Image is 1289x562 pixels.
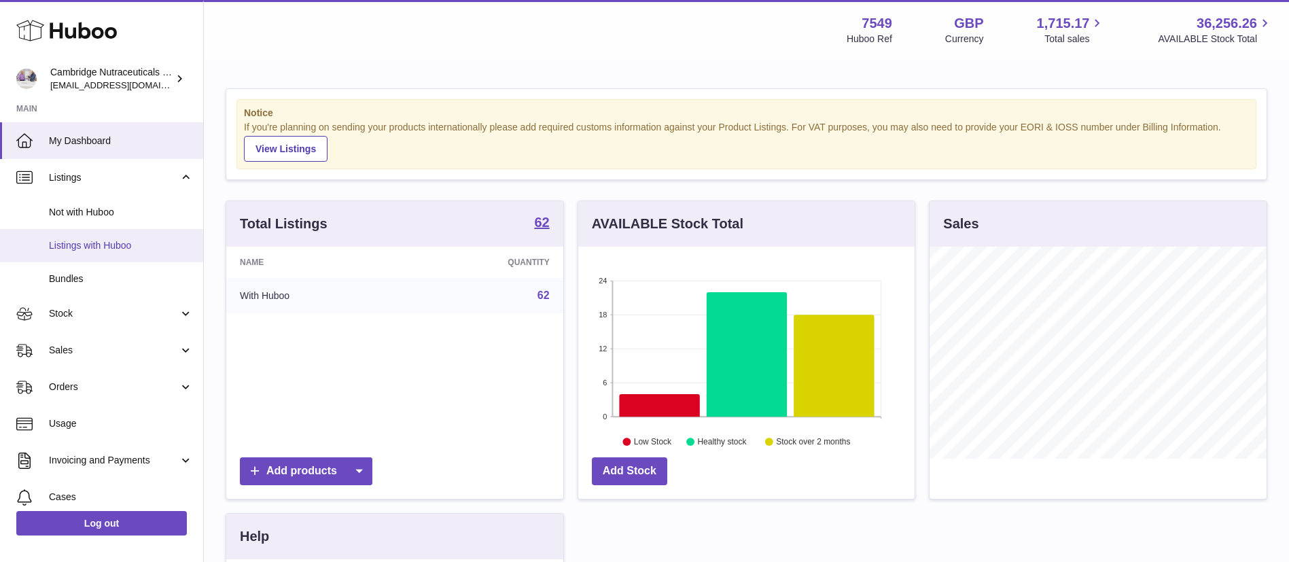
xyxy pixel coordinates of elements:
span: 36,256.26 [1197,14,1257,33]
h3: Total Listings [240,215,328,233]
strong: Notice [244,107,1249,120]
span: Orders [49,381,179,393]
a: 36,256.26 AVAILABLE Stock Total [1158,14,1273,46]
text: 24 [599,277,607,285]
h3: AVAILABLE Stock Total [592,215,743,233]
h3: Sales [943,215,978,233]
text: Low Stock [634,437,672,446]
h3: Help [240,527,269,546]
strong: GBP [954,14,983,33]
a: Log out [16,511,187,535]
div: Cambridge Nutraceuticals Ltd [50,66,173,92]
text: Healthy stock [697,437,747,446]
a: 1,715.17 Total sales [1037,14,1106,46]
th: Name [226,247,404,278]
a: Add Stock [592,457,667,485]
text: 12 [599,345,607,353]
span: 1,715.17 [1037,14,1090,33]
span: Listings [49,171,179,184]
span: Sales [49,344,179,357]
text: Stock over 2 months [776,437,850,446]
img: internalAdmin-7549@internal.huboo.com [16,69,37,89]
text: 18 [599,311,607,319]
span: [EMAIL_ADDRESS][DOMAIN_NAME] [50,80,200,90]
a: View Listings [244,136,328,162]
span: Not with Huboo [49,206,193,219]
text: 0 [603,412,607,421]
span: Total sales [1044,33,1105,46]
strong: 62 [534,215,549,229]
th: Quantity [404,247,563,278]
span: AVAILABLE Stock Total [1158,33,1273,46]
span: Listings with Huboo [49,239,193,252]
span: Stock [49,307,179,320]
a: Add products [240,457,372,485]
strong: 7549 [862,14,892,33]
span: Cases [49,491,193,504]
span: My Dashboard [49,135,193,147]
div: If you're planning on sending your products internationally please add required customs informati... [244,121,1249,162]
a: 62 [537,289,550,301]
td: With Huboo [226,278,404,313]
span: Bundles [49,273,193,285]
span: Invoicing and Payments [49,454,179,467]
a: 62 [534,215,549,232]
div: Huboo Ref [847,33,892,46]
text: 6 [603,379,607,387]
span: Usage [49,417,193,430]
div: Currency [945,33,984,46]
